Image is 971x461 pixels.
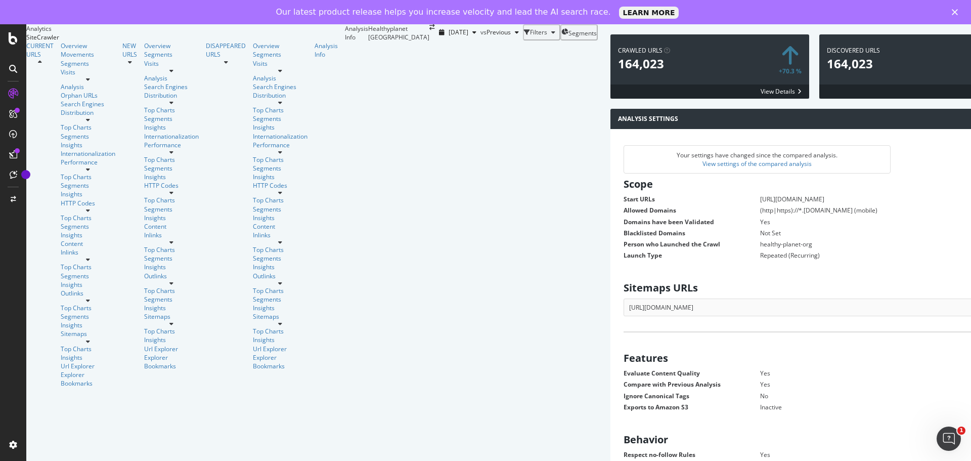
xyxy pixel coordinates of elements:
[144,114,199,123] a: Segments
[61,272,115,280] a: Segments
[144,304,199,312] a: Insights
[253,353,307,370] div: Explorer Bookmarks
[61,353,115,362] a: Insights
[61,312,115,321] div: Segments
[276,7,611,17] div: Our latest product release helps you increase velocity and lead the AI search race.
[253,91,307,100] a: Distribution
[253,173,307,181] a: Insights
[253,312,307,321] a: Sitemaps
[315,41,338,59] a: Analysis Info
[26,24,345,33] div: Analytics
[624,251,760,260] dt: Launch Type
[253,205,307,214] a: Segments
[624,380,760,389] dt: Compare with Previous Analysis
[253,327,307,336] a: Top Charts
[61,199,115,207] a: HTTP Codes
[61,158,115,166] a: Performance
[61,108,115,117] div: Distribution
[253,196,307,204] a: Top Charts
[253,106,307,114] a: Top Charts
[144,91,199,100] div: Distribution
[61,222,115,231] a: Segments
[253,141,307,149] a: Performance
[624,229,760,237] dt: Blacklisted Domains
[144,263,199,271] a: Insights
[429,24,435,30] div: arrow-right-arrow-left
[61,329,115,338] div: Sitemaps
[144,254,199,263] div: Segments
[253,50,307,59] a: Segments
[61,100,104,108] div: Search Engines
[61,231,115,239] div: Insights
[61,82,115,91] a: Analysis
[957,427,965,435] span: 1
[26,41,54,59] div: CURRENT URLS
[624,403,760,411] dt: Exports to Amazon S3
[144,74,199,82] a: Analysis
[122,41,137,59] a: NEW URLS
[253,231,307,239] a: Inlinks
[530,28,547,36] div: Filters
[624,145,891,174] div: Your settings have changed since the compared analysis.
[144,327,199,336] div: Top Charts
[61,248,115,257] div: Inlinks
[61,173,115,181] a: Top Charts
[61,149,115,158] a: Internationalization
[61,132,115,141] div: Segments
[253,214,307,222] a: Insights
[61,41,115,50] a: Overview
[61,50,115,59] div: Movements
[253,114,307,123] div: Segments
[253,155,307,164] a: Top Charts
[61,190,115,198] div: Insights
[702,159,812,168] a: View settings of the compared analysis
[61,123,115,132] div: Top Charts
[61,214,115,222] div: Top Charts
[144,106,199,114] div: Top Charts
[144,155,199,164] a: Top Charts
[487,24,523,40] button: Previous
[624,240,760,248] dt: Person who Launched the Crawl
[253,123,307,132] div: Insights
[144,41,199,50] div: Overview
[144,59,199,68] div: Visits
[144,173,199,181] a: Insights
[144,245,199,254] a: Top Charts
[253,263,307,271] a: Insights
[144,345,199,353] a: Url Explorer
[144,222,199,231] div: Content
[61,321,115,329] a: Insights
[61,345,115,353] div: Top Charts
[253,295,307,304] a: Segments
[61,304,115,312] a: Top Charts
[144,286,199,295] a: Top Charts
[253,245,307,254] div: Top Charts
[144,231,199,239] a: Inlinks
[61,91,115,100] div: Orphan URLs
[560,24,598,40] button: Segments
[253,181,307,190] a: HTTP Codes
[253,254,307,263] a: Segments
[253,41,307,50] a: Overview
[624,218,760,226] dt: Domains have been Validated
[144,353,199,370] a: Explorer Bookmarks
[253,59,307,68] a: Visits
[144,164,199,173] div: Segments
[345,24,368,41] div: Analysis Info
[253,272,307,280] a: Outlinks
